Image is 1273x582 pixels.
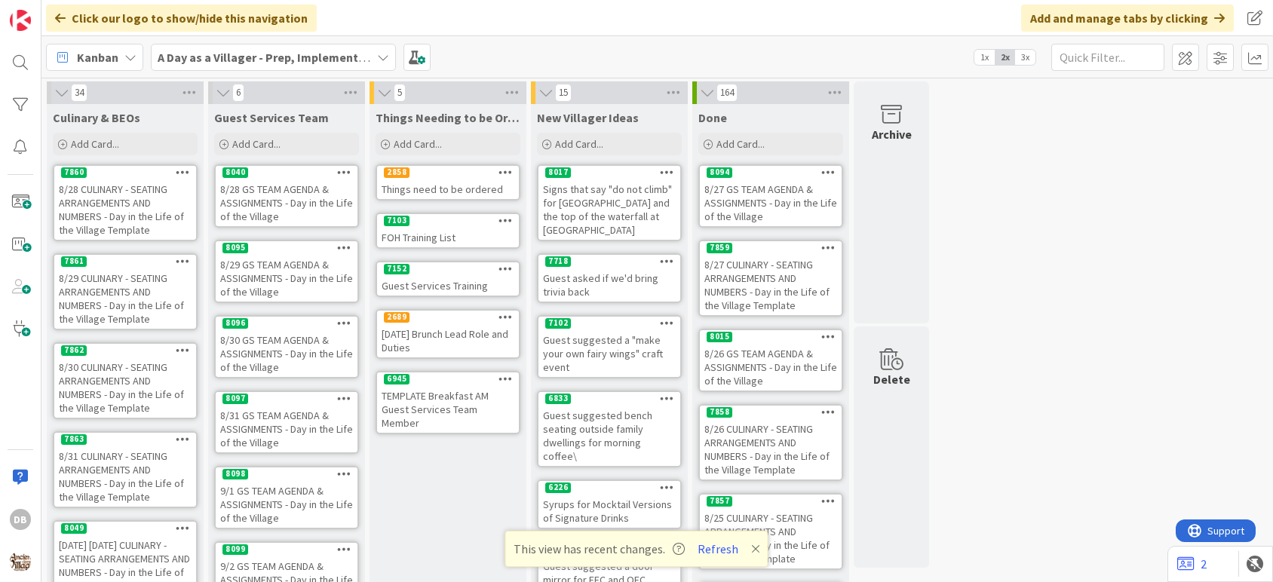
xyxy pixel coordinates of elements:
div: 8015 [707,332,732,342]
div: Things need to be ordered [377,179,519,199]
span: 34 [71,84,87,102]
span: 15 [555,84,572,102]
div: 78598/27 CULINARY - SEATING ARRANGEMENTS AND NUMBERS - Day in the Life of the Village Template [700,241,842,315]
div: Syrups for Mocktail Versions of Signature Drinks [538,495,680,528]
div: 7152 [377,262,519,276]
div: 7152Guest Services Training [377,262,519,296]
div: 80968/30 GS TEAM AGENDA & ASSIGNMENTS - Day in the Life of the Village [216,317,357,377]
div: 7718Guest asked if we'd bring trivia back [538,255,680,302]
div: 2689[DATE] Brunch Lead Role and Duties [377,311,519,357]
a: 78608/28 CULINARY - SEATING ARRANGEMENTS AND NUMBERS - Day in the Life of the Village Template [53,164,198,241]
span: Things Needing to be Ordered - PUT IN CARD, Don't make new card [376,110,520,125]
div: 78588/26 CULINARY - SEATING ARRANGEMENTS AND NUMBERS - Day in the Life of the Village Template [700,406,842,479]
a: 78598/27 CULINARY - SEATING ARRANGEMENTS AND NUMBERS - Day in the Life of the Village Template [698,240,843,317]
div: 78578/25 CULINARY - SEATING ARRANGEMENTS AND NUMBERS - Day in the Life of the Village Template [700,495,842,568]
div: 6833 [538,392,680,406]
div: Signs that say "do not climb" for [GEOGRAPHIC_DATA] and the top of the waterfall at [GEOGRAPHIC_D... [538,179,680,240]
div: 8096 [222,318,248,329]
div: 7857 [707,496,732,507]
div: 7863 [54,433,196,446]
div: 6833Guest suggested bench seating outside family dwellings for morning coffee\ [538,392,680,466]
div: 7858 [707,407,732,418]
input: Quick Filter... [1051,44,1164,71]
a: 2689[DATE] Brunch Lead Role and Duties [376,309,520,359]
a: 7152Guest Services Training [376,261,520,297]
div: 2858 [377,166,519,179]
div: 8040 [222,167,248,178]
span: Support [32,2,69,20]
div: 8/30 CULINARY - SEATING ARRANGEMENTS AND NUMBERS - Day in the Life of the Village Template [54,357,196,418]
div: 8/31 CULINARY - SEATING ARRANGEMENTS AND NUMBERS - Day in the Life of the Village Template [54,446,196,507]
div: 80989/1 GS TEAM AGENDA & ASSIGNMENTS - Day in the Life of the Village [216,467,357,528]
b: A Day as a Villager - Prep, Implement and Execute [158,50,427,65]
div: 8095 [216,241,357,255]
a: 80989/1 GS TEAM AGENDA & ASSIGNMENTS - Day in the Life of the Village [214,466,359,529]
div: 78638/31 CULINARY - SEATING ARRANGEMENTS AND NUMBERS - Day in the Life of the Village Template [54,433,196,507]
span: 3x [1015,50,1035,65]
div: 8099 [222,544,248,555]
a: 6226Syrups for Mocktail Versions of Signature Drinks [537,479,682,529]
div: 7859 [707,243,732,253]
div: 7859 [700,241,842,255]
div: 6226Syrups for Mocktail Versions of Signature Drinks [538,481,680,528]
span: 164 [716,84,738,102]
span: Kanban [77,48,118,66]
div: 8049 [54,522,196,535]
div: 8049 [61,523,87,534]
div: 7860 [61,167,87,178]
div: 7718 [538,255,680,268]
div: 2689 [384,312,410,323]
a: 80408/28 GS TEAM AGENDA & ASSIGNMENTS - Day in the Life of the Village [214,164,359,228]
div: 7103 [384,216,410,226]
a: 7718Guest asked if we'd bring trivia back [537,253,682,303]
div: 7103 [377,214,519,228]
span: 1x [974,50,995,65]
a: 80158/26 GS TEAM AGENDA & ASSIGNMENTS - Day in the Life of the Village [698,329,843,392]
div: Guest Services Training [377,276,519,296]
a: 78628/30 CULINARY - SEATING ARRANGEMENTS AND NUMBERS - Day in the Life of the Village Template [53,342,198,419]
div: 6945 [384,374,410,384]
a: 2858Things need to be ordered [376,164,520,201]
div: Add and manage tabs by clicking [1021,5,1234,32]
div: 7860 [54,166,196,179]
div: 2689 [377,311,519,324]
div: 80978/31 GS TEAM AGENDA & ASSIGNMENTS - Day in the Life of the Village [216,392,357,452]
div: 8017 [538,166,680,179]
div: 8099 [216,543,357,556]
div: 8/26 CULINARY - SEATING ARRANGEMENTS AND NUMBERS - Day in the Life of the Village Template [700,419,842,479]
div: FOH Training List [377,228,519,247]
div: 8040 [216,166,357,179]
span: Add Card... [716,137,765,151]
div: Archive [872,125,912,143]
div: 8/26 GS TEAM AGENDA & ASSIGNMENTS - Day in the Life of the Village [700,344,842,391]
div: 7863 [61,434,87,445]
div: 6226 [538,481,680,495]
span: This view has recent changes. [514,540,685,558]
span: Guest Services Team [214,110,329,125]
div: 7152 [384,264,410,274]
div: 7861 [61,256,87,267]
a: 80948/27 GS TEAM AGENDA & ASSIGNMENTS - Day in the Life of the Village [698,164,843,228]
div: 80408/28 GS TEAM AGENDA & ASSIGNMENTS - Day in the Life of the Village [216,166,357,226]
a: 8017Signs that say "do not climb" for [GEOGRAPHIC_DATA] and the top of the waterfall at [GEOGRAPH... [537,164,682,241]
a: 78588/26 CULINARY - SEATING ARRANGEMENTS AND NUMBERS - Day in the Life of the Village Template [698,404,843,481]
a: 78578/25 CULINARY - SEATING ARRANGEMENTS AND NUMBERS - Day in the Life of the Village Template [698,493,843,570]
div: 8/29 GS TEAM AGENDA & ASSIGNMENTS - Day in the Life of the Village [216,255,357,302]
div: 8097 [222,394,248,404]
div: 8/28 GS TEAM AGENDA & ASSIGNMENTS - Day in the Life of the Village [216,179,357,226]
div: 8015 [700,330,842,344]
div: 7718 [545,256,571,267]
div: [DATE] Brunch Lead Role and Duties [377,324,519,357]
span: Add Card... [71,137,119,151]
div: 8/31 GS TEAM AGENDA & ASSIGNMENTS - Day in the Life of the Village [216,406,357,452]
span: Done [698,110,727,125]
div: 8/29 CULINARY - SEATING ARRANGEMENTS AND NUMBERS - Day in the Life of the Village Template [54,268,196,329]
div: 2858Things need to be ordered [377,166,519,199]
img: Visit kanbanzone.com [10,10,31,31]
div: 7102 [545,318,571,329]
span: Culinary & BEOs [53,110,140,125]
div: 6833 [545,394,571,404]
span: 5 [394,84,406,102]
div: 8/25 CULINARY - SEATING ARRANGEMENTS AND NUMBERS - Day in the Life of the Village Template [700,508,842,568]
a: 78618/29 CULINARY - SEATING ARRANGEMENTS AND NUMBERS - Day in the Life of the Village Template [53,253,198,330]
